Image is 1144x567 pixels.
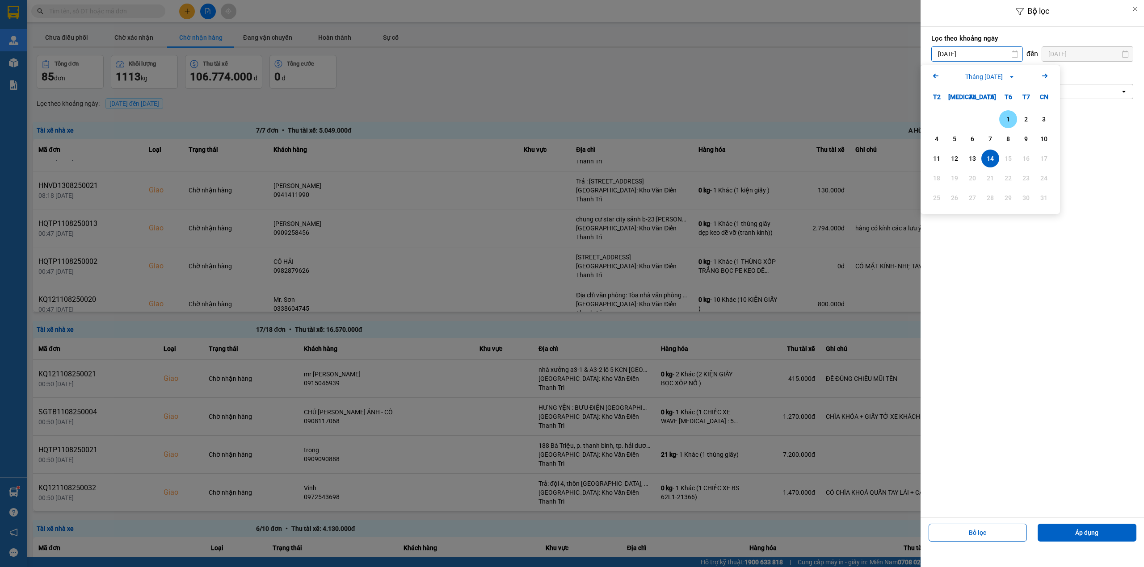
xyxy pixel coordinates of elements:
div: Not available. Thứ Ba, tháng 08 26 2025. [946,189,963,207]
div: 20 [966,173,979,183]
div: Not available. Thứ Sáu, tháng 08 22 2025. [999,169,1017,187]
div: 15 [1002,153,1014,164]
div: [MEDICAL_DATA] [946,88,963,106]
div: Not available. Thứ Hai, tháng 08 25 2025. [928,189,946,207]
div: Not available. Thứ Sáu, tháng 08 29 2025. [999,189,1017,207]
div: 26 [948,192,961,203]
div: Not available. Thứ Ba, tháng 08 19 2025. [946,169,963,187]
div: CN [1035,88,1053,106]
div: Choose Thứ Hai, tháng 08 4 2025. It's available. [928,130,946,148]
div: 29 [1002,192,1014,203]
div: 4 [930,133,943,144]
div: Not available. Thứ Hai, tháng 08 18 2025. [928,169,946,187]
div: Not available. Thứ Bảy, tháng 08 30 2025. [1017,189,1035,207]
div: Choose Chủ Nhật, tháng 08 10 2025. It's available. [1035,130,1053,148]
strong: PHIẾU DÁN LÊN HÀNG [21,4,139,16]
div: Calendar. [921,65,1060,214]
div: Choose Thứ Tư, tháng 08 13 2025. It's available. [963,150,981,167]
div: Choose Thứ Tư, tháng 08 6 2025. It's available. [963,130,981,148]
svg: open [1120,88,1127,95]
div: Not available. Chủ Nhật, tháng 08 17 2025. [1035,150,1053,167]
button: Áp dụng [1038,524,1136,542]
div: Not available. Chủ Nhật, tháng 08 24 2025. [1035,169,1053,187]
div: 5 [948,133,961,144]
div: 28 [984,192,997,203]
div: Choose Thứ Bảy, tháng 08 2 2025. It's available. [1017,110,1035,128]
div: Not available. Thứ Bảy, tháng 08 23 2025. [1017,169,1035,187]
div: 30 [1020,192,1032,203]
div: Choose Thứ Ba, tháng 08 5 2025. It's available. [946,130,963,148]
div: 6 [966,133,979,144]
div: 21 [984,173,997,183]
button: Next month. [1039,71,1050,83]
div: đến [1023,50,1042,58]
button: Tháng [DATE] [963,72,1018,82]
div: 8 [1002,133,1014,144]
strong: MST: [101,43,117,51]
div: Not available. Thứ Bảy, tháng 08 16 2025. [1017,150,1035,167]
svg: Arrow Right [1039,71,1050,81]
div: Not available. Chủ Nhật, tháng 08 31 2025. [1035,189,1053,207]
div: 12 [948,153,961,164]
div: Choose Chủ Nhật, tháng 08 3 2025. It's available. [1035,110,1053,128]
div: 14 [984,153,997,164]
div: 2 [1020,114,1032,125]
div: 24 [1038,173,1050,183]
div: 22 [1002,173,1014,183]
button: Previous month. [930,71,941,83]
div: Not available. Thứ Sáu, tháng 08 15 2025. [999,150,1017,167]
div: 10 [1038,133,1050,144]
div: Choose Thứ Sáu, tháng 08 8 2025. It's available. [999,130,1017,148]
input: Select a date. [932,47,1022,61]
span: 0109597835 [101,43,157,51]
div: T2 [928,88,946,106]
div: T7 [1017,88,1035,106]
div: Not available. Thứ Tư, tháng 08 27 2025. [963,189,981,207]
div: 9 [1020,133,1032,144]
span: [PHONE_NUMBER] [4,39,68,55]
span: CÔNG TY TNHH CHUYỂN PHÁT NHANH BẢO AN [69,19,99,75]
div: T5 [981,88,999,106]
svg: Arrow Left [930,71,941,81]
label: Lọc theo khoảng ngày [931,34,1133,43]
span: Bộ lọc [1027,6,1049,16]
div: 23 [1020,173,1032,183]
div: 27 [966,192,979,203]
div: T6 [999,88,1017,106]
div: 7 [984,133,997,144]
div: T4 [963,88,981,106]
div: Choose Thứ Năm, tháng 08 7 2025. It's available. [981,130,999,148]
button: Bỏ lọc [929,524,1027,542]
div: 19 [948,173,961,183]
div: 31 [1038,192,1050,203]
div: Choose Thứ Ba, tháng 08 12 2025. It's available. [946,150,963,167]
div: 25 [930,192,943,203]
div: Not available. Thứ Năm, tháng 08 28 2025. [981,189,999,207]
div: 13 [966,153,979,164]
input: Select a date. [1042,47,1133,61]
div: 11 [930,153,943,164]
div: Not available. Thứ Năm, tháng 08 21 2025. [981,169,999,187]
div: 1 [1002,114,1014,125]
strong: CSKH: [25,39,47,47]
div: 17 [1038,153,1050,164]
div: Not available. Thứ Tư, tháng 08 20 2025. [963,169,981,187]
div: Choose Thứ Bảy, tháng 08 9 2025. It's available. [1017,130,1035,148]
div: Choose Thứ Sáu, tháng 08 1 2025. It's available. [999,110,1017,128]
div: 18 [930,173,943,183]
div: Selected. Thứ Năm, tháng 08 14 2025. It's available. [981,150,999,167]
div: 16 [1020,153,1032,164]
div: 3 [1038,114,1050,125]
div: Choose Thứ Hai, tháng 08 11 2025. It's available. [928,150,946,167]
